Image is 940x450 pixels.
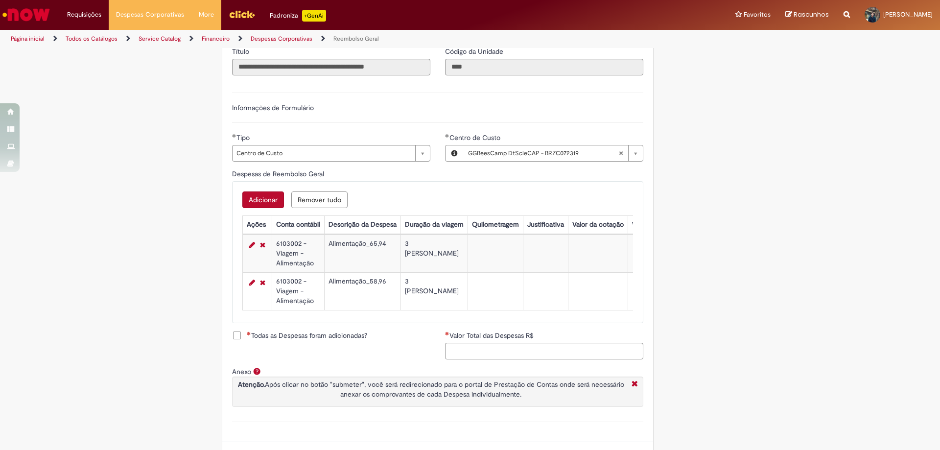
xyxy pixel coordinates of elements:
span: Todas as Despesas foram adicionadas? [247,331,367,340]
th: Valor da cotação [568,215,628,234]
a: Rascunhos [785,10,829,20]
a: Remover linha 1 [258,239,268,251]
span: Necessários [247,332,251,335]
span: Favoritos [744,10,771,20]
a: Página inicial [11,35,45,43]
input: Título [232,59,430,75]
span: Ajuda para Anexo [251,367,263,375]
span: Obrigatório Preenchido [445,134,449,138]
label: Somente leitura - Título [232,47,251,56]
a: Editar Linha 1 [247,239,258,251]
span: [PERSON_NAME] [883,10,933,19]
td: Alimentação_65,94 [324,235,400,272]
label: Anexo [232,367,251,376]
th: Conta contábil [272,215,324,234]
div: Padroniza [270,10,326,22]
strong: Atenção. [238,380,265,389]
button: Remove all rows for Despesas de Reembolso Geral [291,191,348,208]
label: Informações de Formulário [232,103,314,112]
th: Descrição da Despesa [324,215,400,234]
button: Centro de Custo, Visualizar este registro GGBeesCamp DtScieCAP - BRZC072319 [446,145,463,161]
span: Centro de Custo [236,145,410,161]
td: Alimentação_58,96 [324,272,400,310]
span: Rascunhos [794,10,829,19]
ul: Trilhas de página [7,30,619,48]
a: Financeiro [202,35,230,43]
a: Editar Linha 2 [247,277,258,288]
p: +GenAi [302,10,326,22]
img: click_logo_yellow_360x200.png [229,7,255,22]
abbr: Limpar campo Centro de Custo [613,145,628,161]
a: Despesas Corporativas [251,35,312,43]
th: Valor por Litro [628,215,680,234]
input: Código da Unidade [445,59,643,75]
a: Limpar campo Centro de Custo [463,145,643,161]
a: Remover linha 2 [258,277,268,288]
th: Justificativa [523,215,568,234]
a: Todos os Catálogos [66,35,117,43]
span: Centro de Custo [449,133,502,142]
td: 3 [PERSON_NAME] [400,272,468,310]
label: Somente leitura - Código da Unidade [445,47,505,56]
a: Reembolso Geral [333,35,379,43]
button: Add a row for Despesas de Reembolso Geral [242,191,284,208]
input: Valor Total das Despesas R$ [445,343,643,359]
span: Obrigatório Preenchido [232,134,236,138]
td: 6103002 - Viagem - Alimentação [272,235,324,272]
td: 3 [PERSON_NAME] [400,235,468,272]
img: ServiceNow [1,5,51,24]
span: Tipo [236,133,252,142]
span: Necessários [445,332,449,335]
span: Despesas de Reembolso Geral [232,169,326,178]
a: Service Catalog [139,35,181,43]
span: GGBeesCamp DtScieCAP - BRZC072319 [468,145,618,161]
td: 6103002 - Viagem - Alimentação [272,272,324,310]
span: Requisições [67,10,101,20]
p: Após clicar no botão "submeter", você será redirecionado para o portal de Prestação de Contas ond... [235,379,627,399]
th: Quilometragem [468,215,523,234]
span: Despesas Corporativas [116,10,184,20]
span: Valor Total das Despesas R$ [449,331,536,340]
th: Duração da viagem [400,215,468,234]
span: More [199,10,214,20]
th: Ações [242,215,272,234]
i: Fechar More information Por anexo [629,379,640,390]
